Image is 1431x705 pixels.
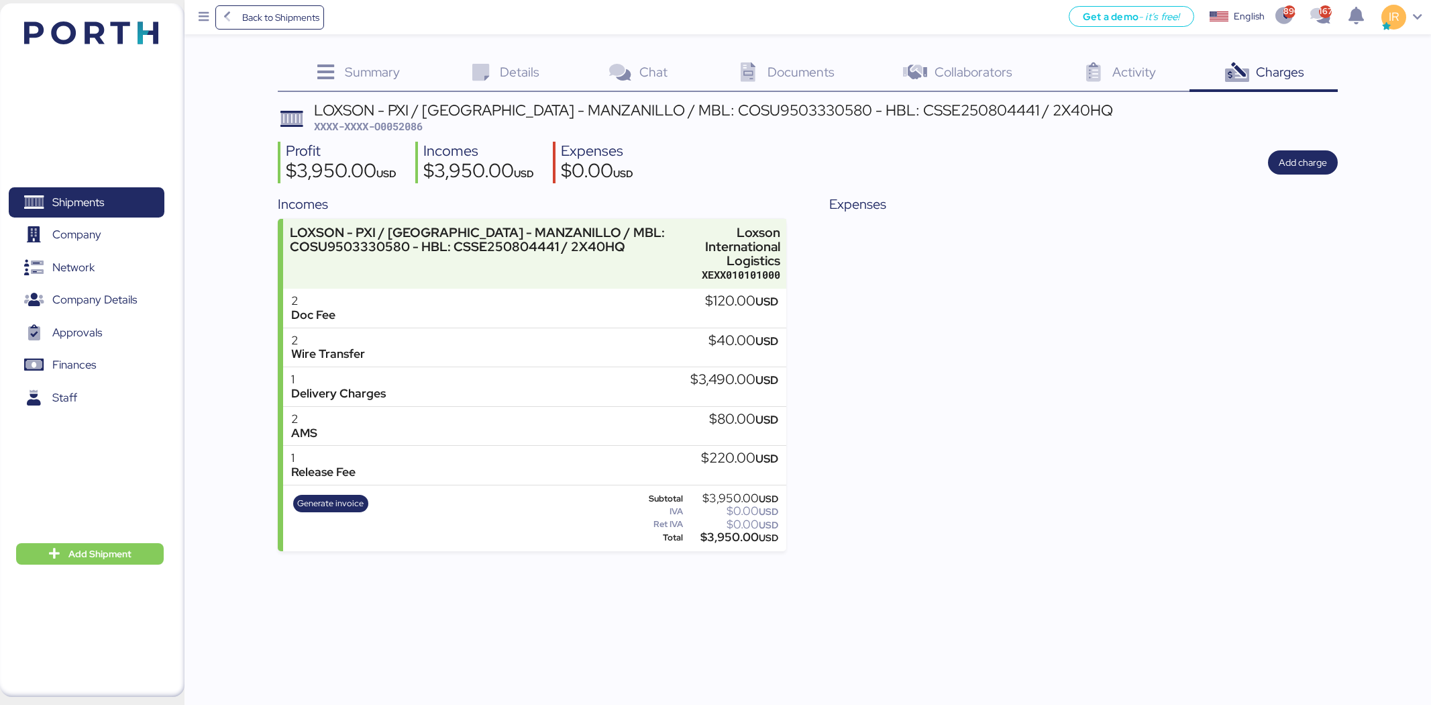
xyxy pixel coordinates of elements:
span: USD [514,167,534,180]
span: Activity [1112,63,1156,81]
span: Generate invoice [297,496,364,511]
span: XXXX-XXXX-O0052086 [314,120,423,133]
button: Add charge [1268,150,1338,175]
span: Collaborators [935,63,1012,81]
div: 1 [291,373,386,387]
span: Finances [52,355,96,375]
div: Incomes [278,194,786,214]
span: USD [613,167,633,180]
a: Back to Shipments [215,5,325,30]
span: USD [755,294,778,309]
a: Approvals [9,318,164,348]
button: Add Shipment [16,543,164,565]
div: $3,490.00 [690,373,778,387]
div: Total [633,533,683,543]
span: Staff [52,388,77,408]
div: Loxson International Logistics [684,226,780,268]
div: AMS [291,426,317,440]
div: $3,950.00 [686,493,779,504]
div: $0.00 [561,161,633,184]
div: Incomes [423,142,534,161]
div: Expenses [829,194,1338,214]
span: Details [500,63,539,81]
div: $3,950.00 [286,161,396,184]
a: Finances [9,350,164,381]
span: USD [759,506,778,518]
div: Profit [286,142,396,161]
div: English [1234,9,1265,23]
div: 2 [291,412,317,426]
span: USD [759,519,778,531]
div: $0.00 [686,506,779,516]
span: Shipments [52,193,104,212]
div: $3,950.00 [423,161,534,184]
span: Back to Shipments [242,9,319,26]
div: LOXSON - PXI / [GEOGRAPHIC_DATA] - MANZANILLO / MBL: COSU9503330580 - HBL: CSSE250804441 / 2X40HQ [314,103,1113,117]
div: LOXSON - PXI / [GEOGRAPHIC_DATA] - MANZANILLO / MBL: COSU9503330580 - HBL: CSSE250804441 / 2X40HQ [290,226,677,254]
span: Add Shipment [68,546,131,562]
span: USD [759,493,778,505]
span: Charges [1256,63,1304,81]
div: $40.00 [708,334,778,348]
div: $0.00 [686,520,779,530]
button: Menu [193,6,215,29]
span: Documents [767,63,835,81]
span: Approvals [52,323,102,342]
span: Add charge [1279,154,1327,171]
span: USD [759,532,778,544]
div: IVA [633,507,683,516]
div: 1 [291,451,356,465]
span: USD [755,451,778,466]
span: USD [755,334,778,348]
span: Chat [639,63,668,81]
div: $120.00 [705,294,778,309]
div: Delivery Charges [291,387,386,401]
div: Expenses [561,142,633,161]
div: Ret IVA [633,520,683,529]
a: Shipments [9,187,164,218]
span: Network [52,258,95,277]
div: Release Fee [291,465,356,479]
div: 2 [291,334,365,348]
div: $220.00 [701,451,778,466]
div: $80.00 [709,412,778,427]
button: Generate invoice [293,495,368,512]
a: Company [9,220,164,250]
span: USD [755,412,778,427]
div: Subtotal [633,494,683,504]
div: 2 [291,294,335,308]
div: $3,950.00 [686,532,779,543]
span: USD [376,167,396,180]
span: Summary [345,63,400,81]
span: IR [1389,8,1399,26]
span: Company [52,225,101,244]
div: Wire Transfer [291,347,365,361]
div: XEXX010101000 [684,268,780,282]
div: Doc Fee [291,308,335,322]
a: Staff [9,382,164,413]
a: Company Details [9,285,164,316]
a: Network [9,252,164,283]
span: USD [755,373,778,387]
span: Company Details [52,290,137,310]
